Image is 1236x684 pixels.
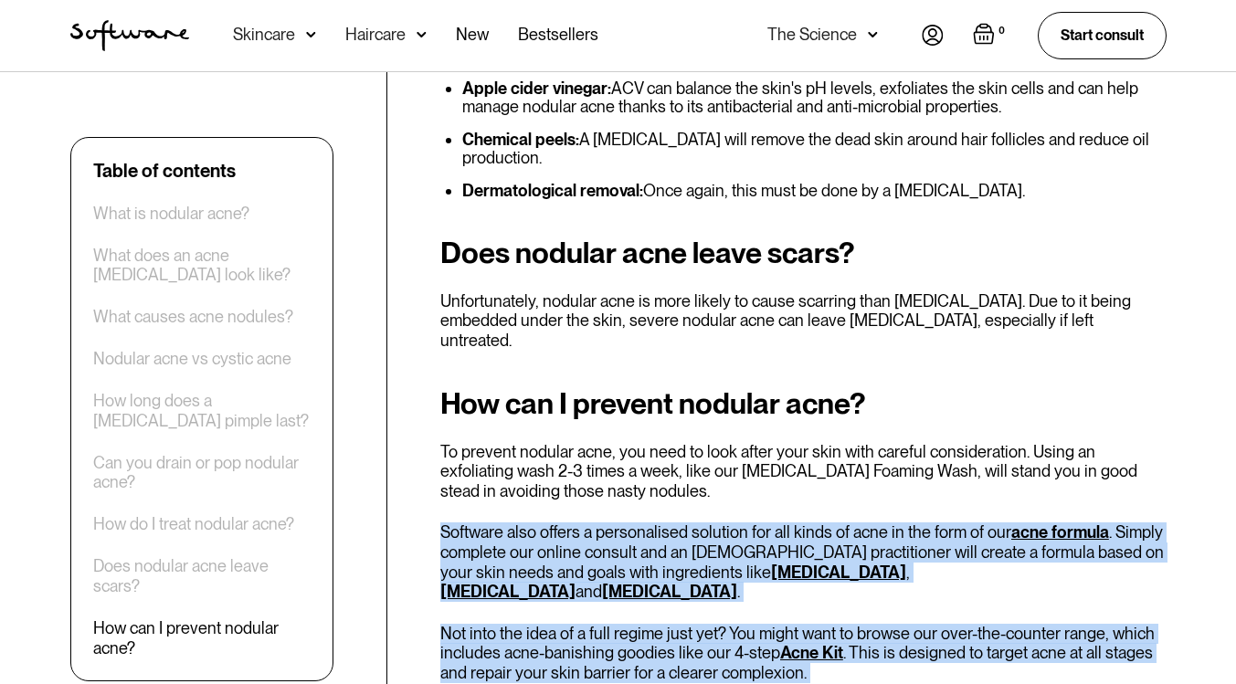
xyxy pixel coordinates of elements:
[440,291,1167,351] p: Unfortunately, nodular acne is more likely to cause scarring than [MEDICAL_DATA]. Due to it being...
[868,26,878,44] img: arrow down
[462,79,611,98] strong: Apple cider vinegar:
[440,624,1167,683] p: Not into the idea of a full regime just yet? You might want to browse our over-the-counter range,...
[1011,522,1109,542] a: acne formula
[93,350,291,370] a: Nodular acne vs cystic acne
[780,643,843,662] a: Acne Kit
[462,181,643,200] strong: Dermatological removal:
[973,23,1009,48] a: Open empty cart
[93,618,311,658] a: How can I prevent nodular acne?
[93,204,249,224] a: What is nodular acne?
[345,26,406,44] div: Haircare
[233,26,295,44] div: Skincare
[440,522,1167,601] p: Software also offers a personalised solution for all kinds of acne in the form of our . Simply co...
[70,20,189,51] img: Software Logo
[1038,12,1167,58] a: Start consult
[440,237,1167,269] h2: Does nodular acne leave scars?
[602,582,737,601] a: [MEDICAL_DATA]
[93,160,236,182] div: Table of contents
[93,515,294,535] a: How do I treat nodular acne?
[93,308,293,328] a: What causes acne nodules?
[93,246,311,285] a: What does an acne [MEDICAL_DATA] look like?
[462,130,579,149] strong: Chemical peels:
[462,79,1167,116] li: ACV can balance the skin's pH levels, exfoliates the skin cells and can help manage nodular acne ...
[440,442,1167,501] p: To prevent nodular acne, you need to look after your skin with careful consideration. Using an ex...
[70,20,189,51] a: home
[771,563,906,582] a: [MEDICAL_DATA]
[995,23,1009,39] div: 0
[306,26,316,44] img: arrow down
[93,557,311,596] a: Does nodular acne leave scars?
[440,387,1167,420] h2: How can I prevent nodular acne?
[93,392,311,431] a: How long does a [MEDICAL_DATA] pimple last?
[462,131,1167,167] li: A [MEDICAL_DATA] will remove the dead skin around hair follicles and reduce oil production.
[440,582,576,601] a: [MEDICAL_DATA]
[462,182,1167,200] li: Once again, this must be done by a [MEDICAL_DATA].
[417,26,427,44] img: arrow down
[93,453,311,492] a: Can you drain or pop nodular acne?
[767,26,857,44] div: The Science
